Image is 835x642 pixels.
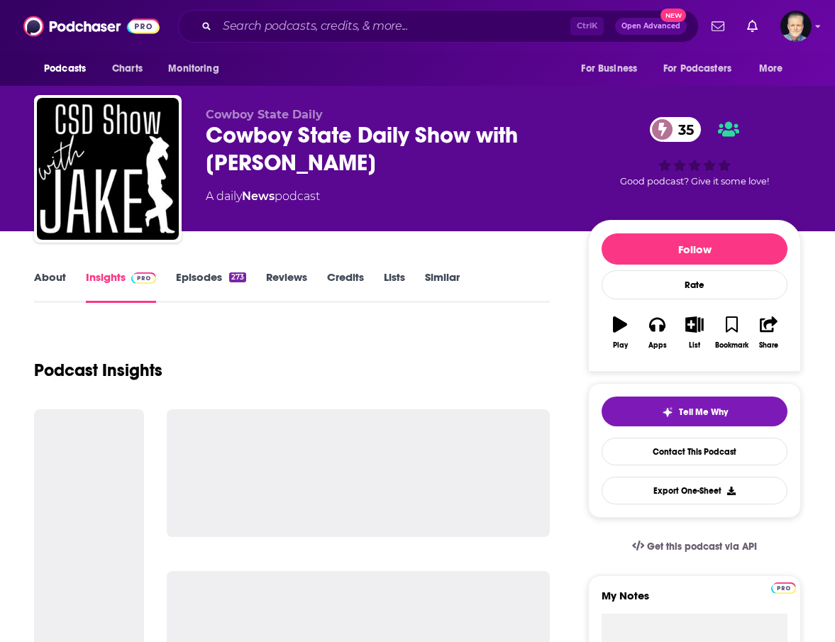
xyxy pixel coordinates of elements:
[602,477,787,504] button: Export One-Sheet
[86,270,156,303] a: InsightsPodchaser Pro
[602,397,787,426] button: tell me why sparkleTell Me Why
[759,59,783,79] span: More
[664,117,701,142] span: 35
[751,307,787,358] button: Share
[638,307,675,358] button: Apps
[112,59,143,79] span: Charts
[759,341,778,350] div: Share
[176,270,246,303] a: Episodes273
[654,55,752,82] button: open menu
[602,233,787,265] button: Follow
[780,11,812,42] img: User Profile
[37,98,179,240] img: Cowboy State Daily Show with Jake
[689,341,700,350] div: List
[602,438,787,465] a: Contact This Podcast
[103,55,151,82] a: Charts
[44,59,86,79] span: Podcasts
[602,270,787,299] div: Rate
[706,14,730,38] a: Show notifications dropdown
[158,55,237,82] button: open menu
[602,307,638,358] button: Play
[621,23,680,30] span: Open Advanced
[217,15,570,38] input: Search podcasts, credits, & more...
[570,17,604,35] span: Ctrl K
[206,188,320,205] div: A daily podcast
[23,13,160,40] img: Podchaser - Follow, Share and Rate Podcasts
[178,10,699,43] div: Search podcasts, credits, & more...
[676,307,713,358] button: List
[648,341,667,350] div: Apps
[581,59,637,79] span: For Business
[771,580,796,594] a: Pro website
[266,270,307,303] a: Reviews
[327,270,364,303] a: Credits
[34,360,162,381] h1: Podcast Insights
[780,11,812,42] button: Show profile menu
[613,341,628,350] div: Play
[384,270,405,303] a: Lists
[621,529,768,564] a: Get this podcast via API
[602,589,787,614] label: My Notes
[425,270,460,303] a: Similar
[34,55,104,82] button: open menu
[679,406,728,418] span: Tell Me Why
[588,108,801,196] div: 35Good podcast? Give it some love!
[647,541,757,553] span: Get this podcast via API
[229,272,246,282] div: 273
[206,108,323,121] span: Cowboy State Daily
[650,117,701,142] a: 35
[713,307,750,358] button: Bookmark
[662,406,673,418] img: tell me why sparkle
[615,18,687,35] button: Open AdvancedNew
[715,341,748,350] div: Bookmark
[168,59,219,79] span: Monitoring
[660,9,686,22] span: New
[741,14,763,38] a: Show notifications dropdown
[571,55,655,82] button: open menu
[34,270,66,303] a: About
[131,272,156,284] img: Podchaser Pro
[242,189,275,203] a: News
[771,582,796,594] img: Podchaser Pro
[749,55,801,82] button: open menu
[663,59,731,79] span: For Podcasters
[620,176,769,187] span: Good podcast? Give it some love!
[780,11,812,42] span: Logged in as JonesLiterary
